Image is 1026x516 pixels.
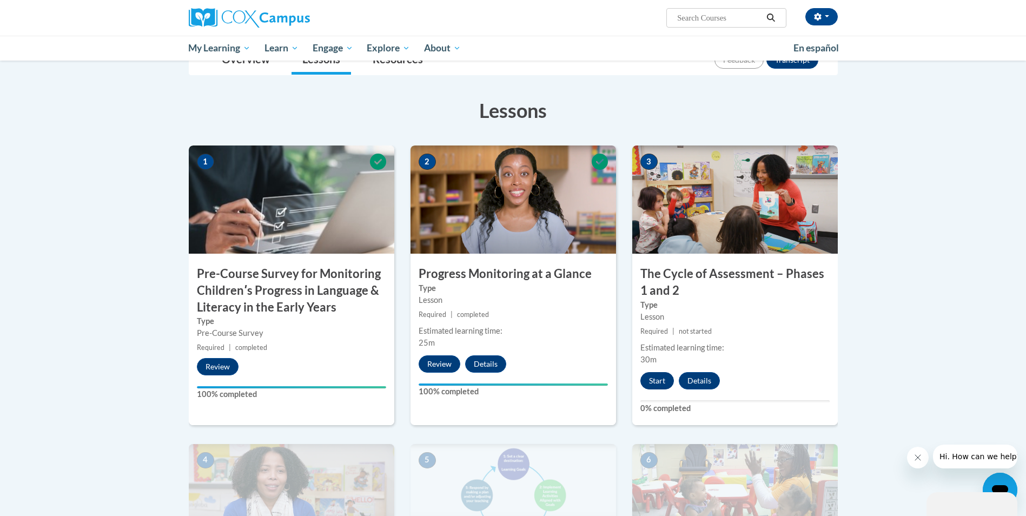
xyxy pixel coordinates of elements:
img: Course Image [632,145,838,254]
button: Details [679,372,720,389]
label: Type [419,282,608,294]
div: Pre-Course Survey [197,327,386,339]
span: | [451,310,453,319]
span: 6 [640,452,658,468]
button: Search [763,11,779,24]
span: En español [793,42,839,54]
img: Cox Campus [189,8,310,28]
iframe: Button to launch messaging window [983,473,1017,507]
div: Your progress [419,383,608,386]
button: Details [465,355,506,373]
input: Search Courses [676,11,763,24]
a: Engage [306,36,360,61]
span: 30m [640,355,657,364]
button: Review [197,358,239,375]
div: Main menu [173,36,854,61]
div: Lesson [640,311,830,323]
button: Review [419,355,460,373]
a: About [417,36,468,61]
span: Learn [264,42,299,55]
span: 4 [197,452,214,468]
label: 0% completed [640,402,830,414]
span: | [672,327,674,335]
h3: Pre-Course Survey for Monitoring Childrenʹs Progress in Language & Literacy in the Early Years [189,266,394,315]
span: 2 [419,154,436,170]
span: Required [419,310,446,319]
span: 25m [419,338,435,347]
a: My Learning [182,36,258,61]
div: Your progress [197,386,386,388]
span: Hi. How can we help? [6,8,88,16]
span: completed [457,310,489,319]
span: Engage [313,42,353,55]
h3: Lessons [189,97,838,124]
iframe: Message from company [933,445,1017,468]
span: About [424,42,461,55]
label: 100% completed [419,386,608,398]
div: Estimated learning time: [640,342,830,354]
a: Explore [360,36,417,61]
span: Required [197,343,224,352]
label: Type [640,299,830,311]
a: En español [786,37,846,59]
div: Estimated learning time: [419,325,608,337]
a: Learn [257,36,306,61]
label: Type [197,315,386,327]
h3: The Cycle of Assessment – Phases 1 and 2 [632,266,838,299]
iframe: Close message [907,447,929,468]
button: Account Settings [805,8,838,25]
span: not started [679,327,712,335]
span: My Learning [188,42,250,55]
span: Required [640,327,668,335]
span: Explore [367,42,410,55]
span: 1 [197,154,214,170]
img: Course Image [411,145,616,254]
span: 5 [419,452,436,468]
a: Cox Campus [189,8,394,28]
h3: Progress Monitoring at a Glance [411,266,616,282]
span: | [229,343,231,352]
span: completed [235,343,267,352]
button: Start [640,372,674,389]
img: Course Image [189,145,394,254]
div: Lesson [419,294,608,306]
label: 100% completed [197,388,386,400]
span: 3 [640,154,658,170]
